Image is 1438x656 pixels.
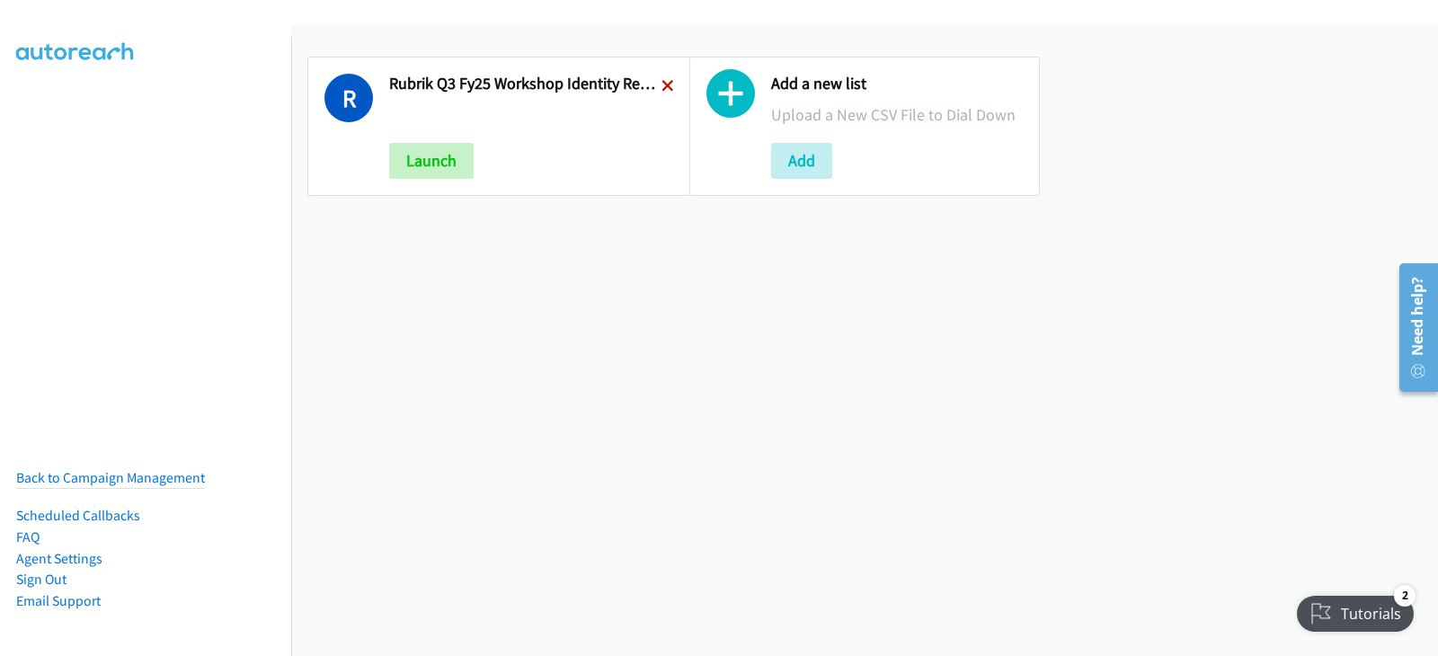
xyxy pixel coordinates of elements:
[16,571,67,588] a: Sign Out
[1286,578,1425,643] iframe: Checklist
[16,528,40,545] a: FAQ
[324,74,373,122] h1: R
[389,143,474,179] button: Launch
[16,469,205,486] a: Back to Campaign Management
[1386,256,1438,399] iframe: Resource Center
[16,550,102,567] a: Agent Settings
[389,74,661,94] h2: Rubrik Q3 Fy25 Workshop Identity Recovery 1
[16,507,140,524] a: Scheduled Callbacks
[771,74,1022,94] h2: Add a new list
[16,592,101,609] a: Email Support
[771,143,832,179] button: Add
[771,102,1022,127] p: Upload a New CSV File to Dial Down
